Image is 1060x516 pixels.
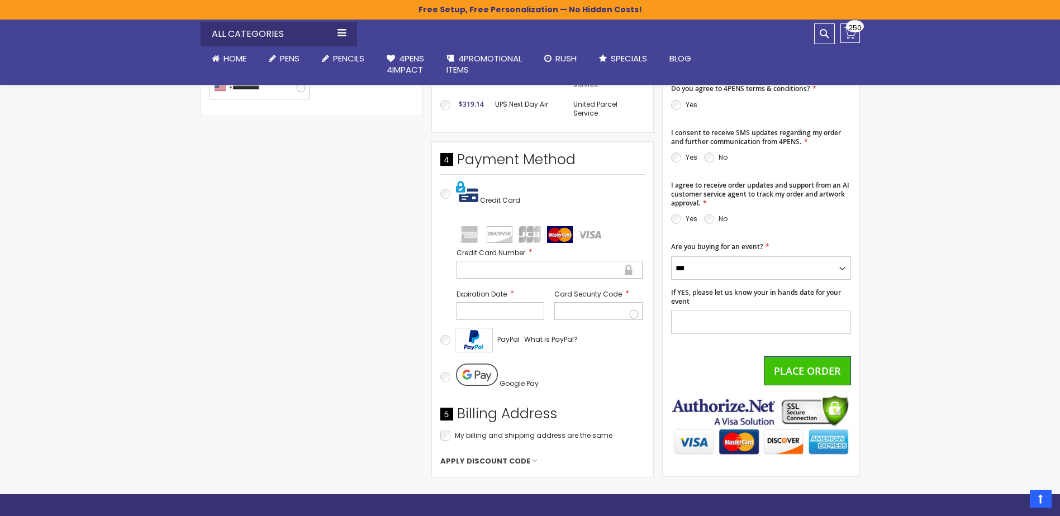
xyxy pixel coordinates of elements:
[457,247,643,258] label: Credit Card Number
[440,456,530,466] span: Apply Discount Code
[524,335,578,344] span: What is PayPal?
[658,46,702,71] a: Blog
[719,152,728,162] label: No
[280,52,300,64] span: Pens
[500,379,539,388] span: Google Pay
[333,52,364,64] span: Pencils
[547,226,573,243] img: mastercard
[487,226,512,243] img: discover
[624,263,634,276] div: Secure transaction
[440,404,645,429] div: Billing Address
[968,486,1060,516] iframe: Google Customer Reviews
[446,52,522,75] span: 4PROMOTIONAL ITEMS
[524,333,578,346] a: What is PayPal?
[671,242,763,251] span: Are you buying for an event?
[588,46,658,71] a: Specials
[577,226,603,243] img: visa
[440,150,645,175] div: Payment Method
[671,128,841,146] span: I consent to receive SMS updates regarding my order and further communication from 4PENS.
[387,52,424,75] span: 4Pens 4impact
[258,46,311,71] a: Pens
[489,94,568,123] td: UPS Next Day Air
[840,23,860,43] a: 250
[311,46,375,71] a: Pencils
[848,22,862,33] span: 250
[555,52,577,64] span: Rush
[455,328,493,352] img: Acceptance Mark
[480,195,520,205] span: Credit Card
[455,431,612,440] span: My billing and shipping address are the same
[764,356,851,385] button: Place Order
[611,52,647,64] span: Specials
[224,52,246,64] span: Home
[457,289,545,299] label: Expiration Date
[774,364,841,378] span: Place Order
[554,289,643,299] label: Card Security Code
[435,46,533,83] a: 4PROMOTIONALITEMS
[201,22,357,46] div: All Categories
[459,99,484,109] span: $319.14
[671,84,810,93] span: Do you agree to 4PENS terms & conditions?
[201,46,258,71] a: Home
[210,77,236,99] div: United States: +1
[375,46,435,83] a: 4Pens4impact
[686,100,697,109] label: Yes
[671,288,841,306] span: If YES, please let us know your in hands date for your event
[686,152,697,162] label: Yes
[568,94,644,123] td: United Parcel Service
[497,335,520,344] span: PayPal
[669,52,691,64] span: Blog
[456,180,478,203] img: Pay with credit card
[671,180,849,208] span: I agree to receive order updates and support from an AI customer service agent to track my order ...
[456,364,498,386] img: Pay with Google Pay
[533,46,588,71] a: Rush
[517,226,543,243] img: jcb
[457,226,482,243] img: amex
[719,214,728,223] label: No
[686,214,697,223] label: Yes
